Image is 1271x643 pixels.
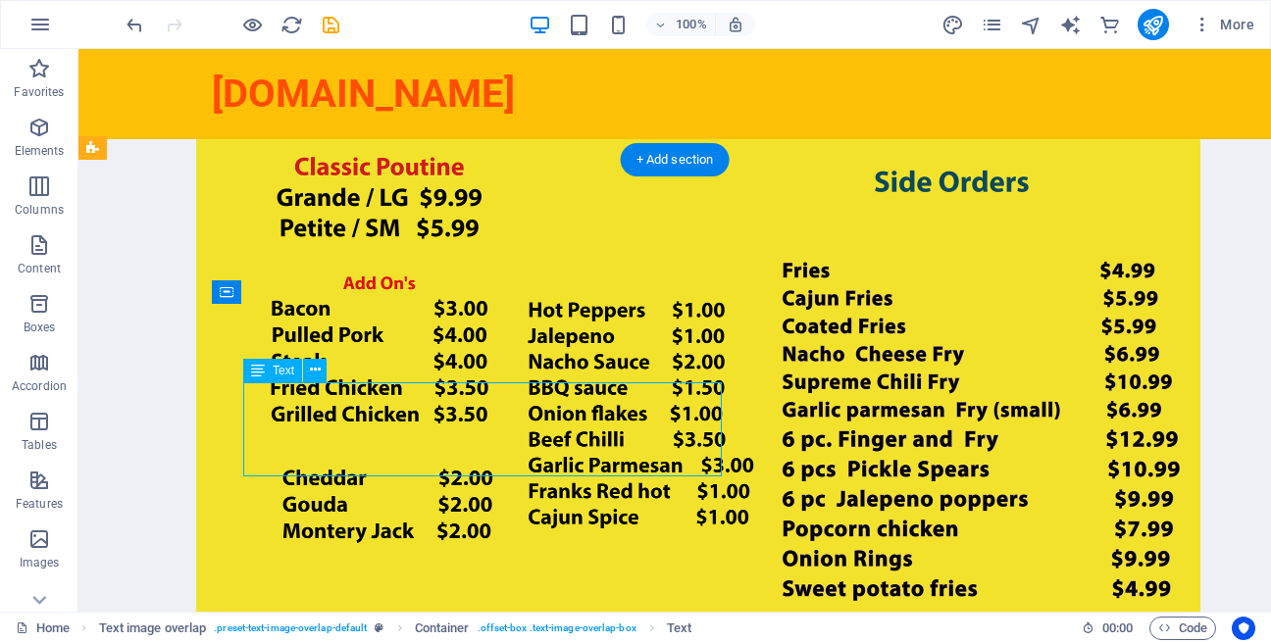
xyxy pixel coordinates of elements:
span: . preset-text-image-overlap-default [214,617,367,640]
div: + Add section [621,143,730,176]
i: On resize automatically adjust zoom level to fit chosen device. [727,16,744,33]
span: Click to select. Double-click to edit [99,617,207,640]
i: Publish [1142,14,1164,36]
i: This element is a customizable preset [375,622,383,633]
p: Images [20,555,60,570]
button: Click here to leave preview mode and continue editing [240,13,264,36]
button: reload [280,13,303,36]
span: : [1116,620,1119,635]
button: navigator [1020,13,1043,36]
span: Code [1158,617,1207,640]
button: save [319,13,342,36]
span: 00 00 [1102,617,1133,640]
span: Click to select. Double-click to edit [415,617,470,640]
i: Pages (Ctrl+Alt+S) [981,14,1003,36]
button: publish [1138,9,1169,40]
i: Commerce [1098,14,1121,36]
nav: breadcrumb [99,617,692,640]
span: More [1193,15,1254,34]
h6: 100% [676,13,707,36]
button: More [1185,9,1262,40]
p: Tables [22,437,57,453]
button: design [941,13,965,36]
a: Click to cancel selection. Double-click to open Pages [16,617,70,640]
button: pages [981,13,1004,36]
button: 100% [646,13,716,36]
p: Accordion [12,378,67,394]
i: Undo: Edit headline (Ctrl+Z) [124,14,146,36]
h6: Session time [1082,617,1134,640]
span: Click to select. Double-click to edit [667,617,691,640]
p: Boxes [24,320,56,335]
i: Save (Ctrl+S) [320,14,342,36]
button: undo [123,13,146,36]
p: Elements [15,143,65,159]
i: Reload page [280,14,303,36]
p: Content [18,261,61,276]
span: Text [273,365,294,376]
button: Code [1149,617,1216,640]
i: Navigator [1020,14,1042,36]
i: Design (Ctrl+Alt+Y) [941,14,964,36]
button: commerce [1098,13,1122,36]
i: AI Writer [1059,14,1082,36]
button: text_generator [1059,13,1083,36]
p: Features [16,496,63,512]
p: Columns [15,202,64,218]
button: Usercentrics [1232,617,1255,640]
p: Favorites [14,84,64,100]
span: . offset-box .text-image-overlap-box [478,617,636,640]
